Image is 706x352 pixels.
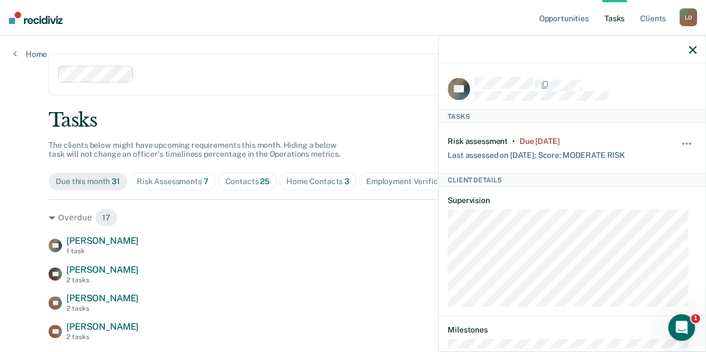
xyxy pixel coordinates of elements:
div: 2 tasks [66,305,138,312]
div: Employment Verification [366,177,463,186]
div: Risk assessment [448,137,508,146]
div: Due this month [56,177,120,186]
span: The clients below might have upcoming requirements this month. Hiding a below task will not chang... [49,141,340,159]
div: 1 task [66,247,138,255]
div: Tasks [49,109,657,132]
div: Contacts [225,177,270,186]
span: 3 [344,177,349,186]
div: Due 7 months ago [520,137,560,146]
span: 17 [95,209,118,226]
div: 2 tasks [66,276,138,284]
div: Last assessed on [DATE]; Score: MODERATE RISK [448,146,625,160]
span: [PERSON_NAME] [66,321,138,332]
div: Risk Assessments [137,177,209,186]
div: Tasks [439,109,705,123]
span: [PERSON_NAME] [66,264,138,275]
iframe: Intercom live chat [668,314,695,341]
div: Home Contacts [286,177,349,186]
img: Recidiviz [9,12,63,24]
div: Overdue [49,209,657,226]
div: Client Details [439,173,705,186]
span: 31 [112,177,120,186]
div: 2 tasks [66,333,138,341]
span: [PERSON_NAME] [66,235,138,246]
dt: Milestones [448,325,697,335]
span: 25 [260,177,270,186]
div: • [512,137,515,146]
span: 1 [691,314,700,323]
div: L D [679,8,697,26]
span: [PERSON_NAME] [66,293,138,303]
a: Home [13,49,47,59]
dt: Supervision [448,196,697,205]
span: 7 [204,177,209,186]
